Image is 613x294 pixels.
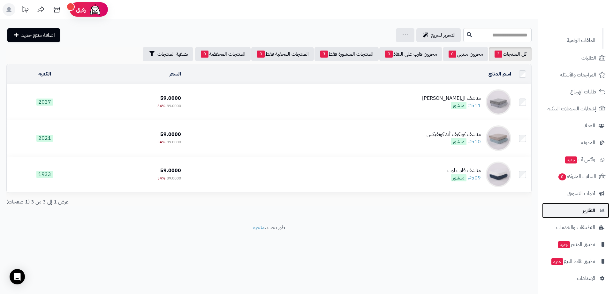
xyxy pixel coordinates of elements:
[564,155,595,164] span: وآتس آب
[557,240,595,249] span: تطبيق المتجر
[558,172,596,181] span: السلات المتروكة
[143,47,193,61] button: تصفية المنتجات
[157,103,165,109] span: 34%
[17,3,33,18] a: تحديثات المنصة
[36,135,53,142] span: 2021
[542,118,609,133] a: العملاء
[542,169,609,184] a: السلات المتروكة0
[570,87,596,96] span: طلبات الإرجاع
[157,139,165,145] span: 34%
[427,131,481,138] div: مناشف كونكيف أند كونفيكس
[488,70,511,78] a: اسم المنتج
[451,174,466,181] span: منشور
[320,51,328,58] span: 3
[167,175,181,181] span: 89.0000
[160,167,181,174] span: 59.0000
[468,102,481,109] a: #511
[157,50,188,58] span: تصفية المنتجات
[257,51,265,58] span: 0
[451,138,466,145] span: منشور
[36,171,53,178] span: 1933
[542,220,609,235] a: التطبيقات والخدمات
[542,254,609,269] a: تطبيق نقاط البيعجديد
[551,258,563,265] span: جديد
[542,101,609,116] a: إشعارات التحويلات البنكية
[542,50,609,66] a: الطلبات
[581,138,595,147] span: المدونة
[36,99,53,106] span: 2037
[542,186,609,201] a: أدوات التسويق
[468,174,481,182] a: #509
[195,47,251,61] a: المنتجات المخفضة0
[431,31,456,39] span: التحرير لسريع
[583,121,595,130] span: العملاء
[542,84,609,99] a: طلبات الإرجاع
[486,125,511,151] img: مناشف كونكيف أند كونفيكس
[581,53,596,62] span: الطلبات
[542,237,609,252] a: تطبيق المتجرجديد
[253,224,265,231] a: متجرة
[548,104,596,113] span: إشعارات التحويلات البنكية
[542,271,609,286] a: الإعدادات
[451,102,466,109] span: منشور
[160,131,181,138] span: 59.0000
[10,269,25,284] div: Open Intercom Messenger
[583,206,595,215] span: التقارير
[379,47,442,61] a: مخزون قارب على النفاذ0
[21,31,55,39] span: اضافة منتج جديد
[556,223,595,232] span: التطبيقات والخدمات
[201,51,208,58] span: 0
[89,3,102,16] img: ai-face.png
[167,139,181,145] span: 89.0000
[443,47,488,61] a: مخزون منتهي0
[449,51,456,58] span: 0
[2,198,269,206] div: عرض 1 إلى 3 من 3 (1 صفحات)
[160,94,181,102] span: 59.0000
[495,51,502,58] span: 3
[570,18,607,31] img: logo-2.png
[251,47,314,61] a: المنتجات المخفية فقط0
[577,274,595,283] span: الإعدادات
[7,28,60,42] a: اضافة منتج جديد
[560,70,596,79] span: المراجعات والأسئلة
[558,241,570,248] span: جديد
[385,51,393,58] span: 0
[157,175,165,181] span: 34%
[169,70,181,78] a: السعر
[542,203,609,218] a: التقارير
[542,67,609,83] a: المراجعات والأسئلة
[422,95,481,102] div: مناشف ال[PERSON_NAME]
[167,103,181,109] span: 89.0000
[489,47,532,61] a: كل المنتجات3
[314,47,379,61] a: المنتجات المنشورة فقط3
[38,70,51,78] a: الكمية
[565,156,577,163] span: جديد
[558,173,566,180] span: 0
[486,162,511,187] img: مناشف فلات لوب
[486,89,511,115] img: مناشف الجاكار الماسي
[468,138,481,146] a: #510
[542,34,599,47] a: الملفات الرقمية
[416,28,461,42] a: التحرير لسريع
[542,152,609,167] a: وآتس آبجديد
[447,167,481,174] div: مناشف فلات لوب
[76,6,86,13] span: رفيق
[542,135,609,150] a: المدونة
[551,257,595,266] span: تطبيق نقاط البيع
[567,189,595,198] span: أدوات التسويق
